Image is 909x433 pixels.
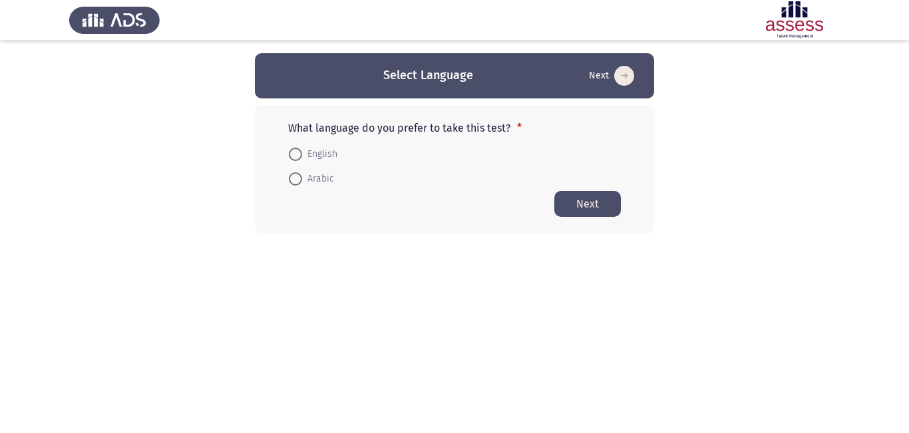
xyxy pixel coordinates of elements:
button: Start assessment [585,65,638,86]
img: Assessment logo of Development Assessment R1 (EN/AR) [749,1,840,39]
p: What language do you prefer to take this test? [288,122,621,134]
h3: Select Language [383,67,473,84]
span: English [302,146,337,162]
img: Assess Talent Management logo [69,1,160,39]
button: Start assessment [554,191,621,217]
span: Arabic [302,171,334,187]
